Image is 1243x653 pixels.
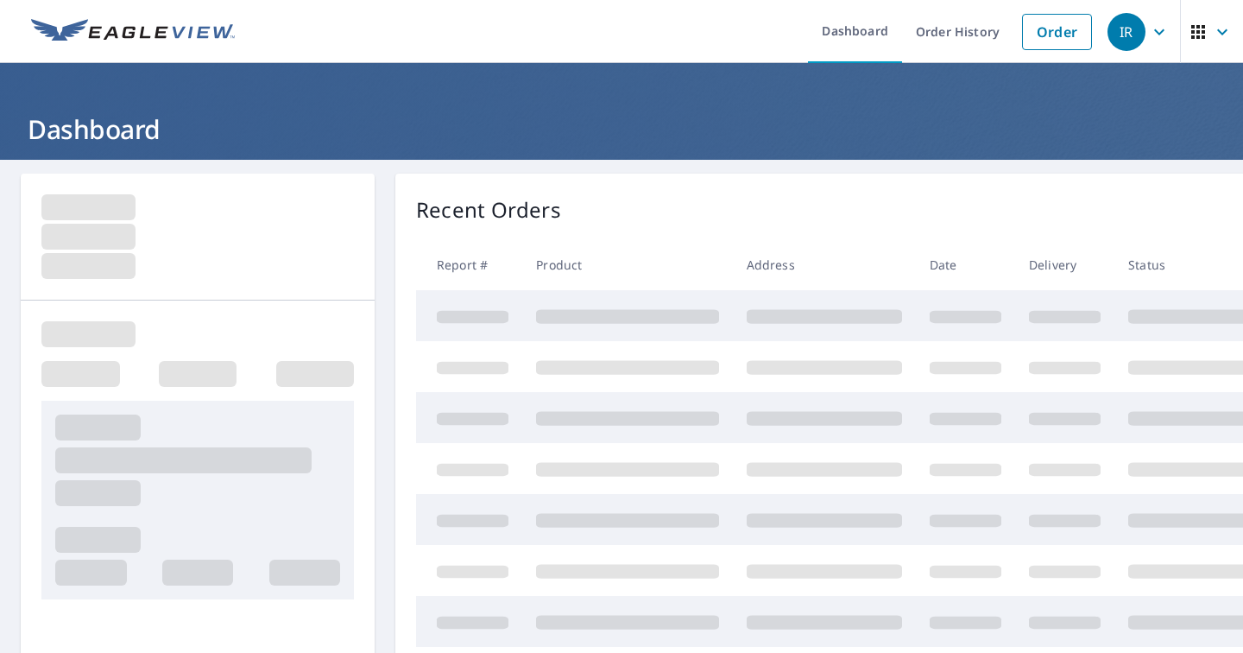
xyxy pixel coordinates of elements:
[416,239,522,290] th: Report #
[31,19,235,45] img: EV Logo
[522,239,733,290] th: Product
[733,239,916,290] th: Address
[1015,239,1114,290] th: Delivery
[1022,14,1092,50] a: Order
[416,194,561,225] p: Recent Orders
[21,111,1222,147] h1: Dashboard
[916,239,1015,290] th: Date
[1107,13,1145,51] div: IR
